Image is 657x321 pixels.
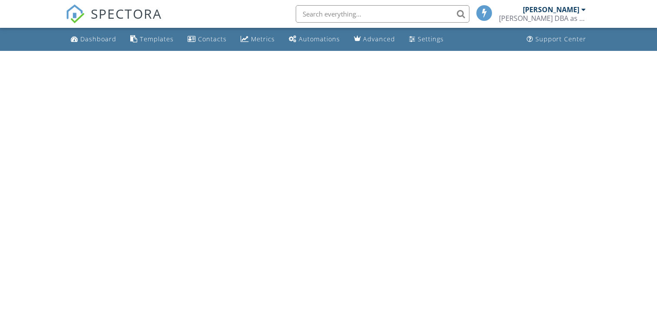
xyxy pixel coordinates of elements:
[296,5,469,23] input: Search everything...
[523,5,579,14] div: [PERSON_NAME]
[499,14,586,23] div: Mark Cawthorne DBA as Scope Home Inspections
[350,31,399,47] a: Advanced
[251,35,275,43] div: Metrics
[91,4,162,23] span: SPECTORA
[67,31,120,47] a: Dashboard
[184,31,230,47] a: Contacts
[523,31,590,47] a: Support Center
[66,12,162,30] a: SPECTORA
[237,31,278,47] a: Metrics
[406,31,447,47] a: Settings
[66,4,85,23] img: The Best Home Inspection Software - Spectora
[363,35,395,43] div: Advanced
[285,31,343,47] a: Automations (Basic)
[535,35,586,43] div: Support Center
[127,31,177,47] a: Templates
[80,35,116,43] div: Dashboard
[140,35,174,43] div: Templates
[418,35,444,43] div: Settings
[198,35,227,43] div: Contacts
[299,35,340,43] div: Automations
